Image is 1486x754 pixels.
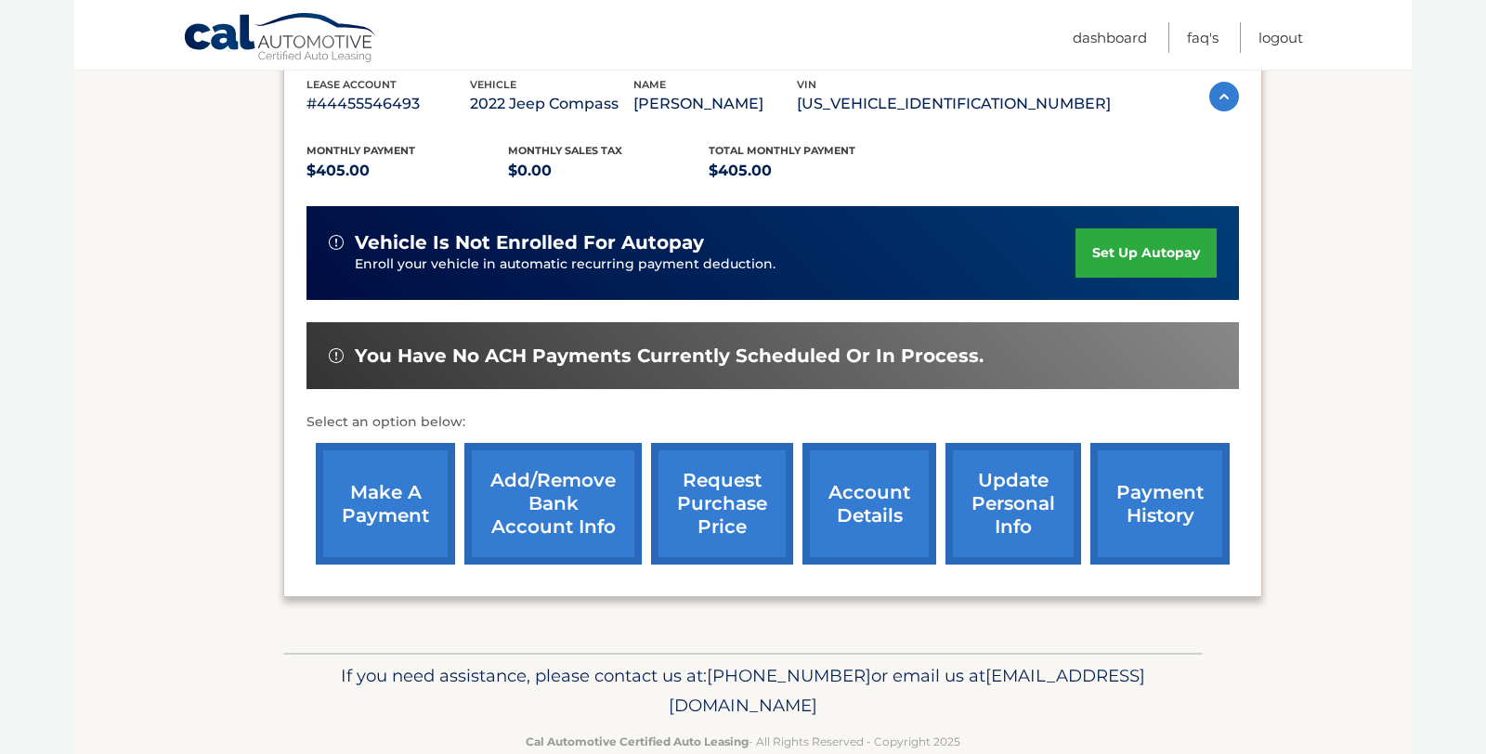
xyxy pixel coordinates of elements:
a: Add/Remove bank account info [464,443,642,565]
span: [PHONE_NUMBER] [707,665,871,686]
p: [PERSON_NAME] [633,91,797,117]
p: $0.00 [508,158,710,184]
img: alert-white.svg [329,348,344,363]
p: - All Rights Reserved - Copyright 2025 [295,732,1191,751]
a: FAQ's [1187,22,1219,53]
a: update personal info [945,443,1081,565]
span: name [633,78,666,91]
span: vin [797,78,816,91]
p: #44455546493 [306,91,470,117]
strong: Cal Automotive Certified Auto Leasing [526,734,749,748]
a: Logout [1258,22,1303,53]
p: Enroll your vehicle in automatic recurring payment deduction. [355,254,1075,275]
p: Select an option below: [306,411,1239,434]
a: set up autopay [1075,228,1217,278]
p: $405.00 [709,158,910,184]
p: $405.00 [306,158,508,184]
span: Total Monthly Payment [709,144,855,157]
span: Monthly sales Tax [508,144,622,157]
span: vehicle is not enrolled for autopay [355,231,704,254]
a: payment history [1090,443,1230,565]
a: make a payment [316,443,455,565]
span: [EMAIL_ADDRESS][DOMAIN_NAME] [669,665,1145,716]
span: You have no ACH payments currently scheduled or in process. [355,344,984,368]
a: request purchase price [651,443,793,565]
span: vehicle [470,78,516,91]
a: account details [802,443,936,565]
p: 2022 Jeep Compass [470,91,633,117]
p: [US_VEHICLE_IDENTIFICATION_NUMBER] [797,91,1111,117]
img: accordion-active.svg [1209,82,1239,111]
p: If you need assistance, please contact us at: or email us at [295,661,1191,721]
a: Cal Automotive [183,12,378,66]
span: lease account [306,78,397,91]
span: Monthly Payment [306,144,415,157]
a: Dashboard [1073,22,1147,53]
img: alert-white.svg [329,235,344,250]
